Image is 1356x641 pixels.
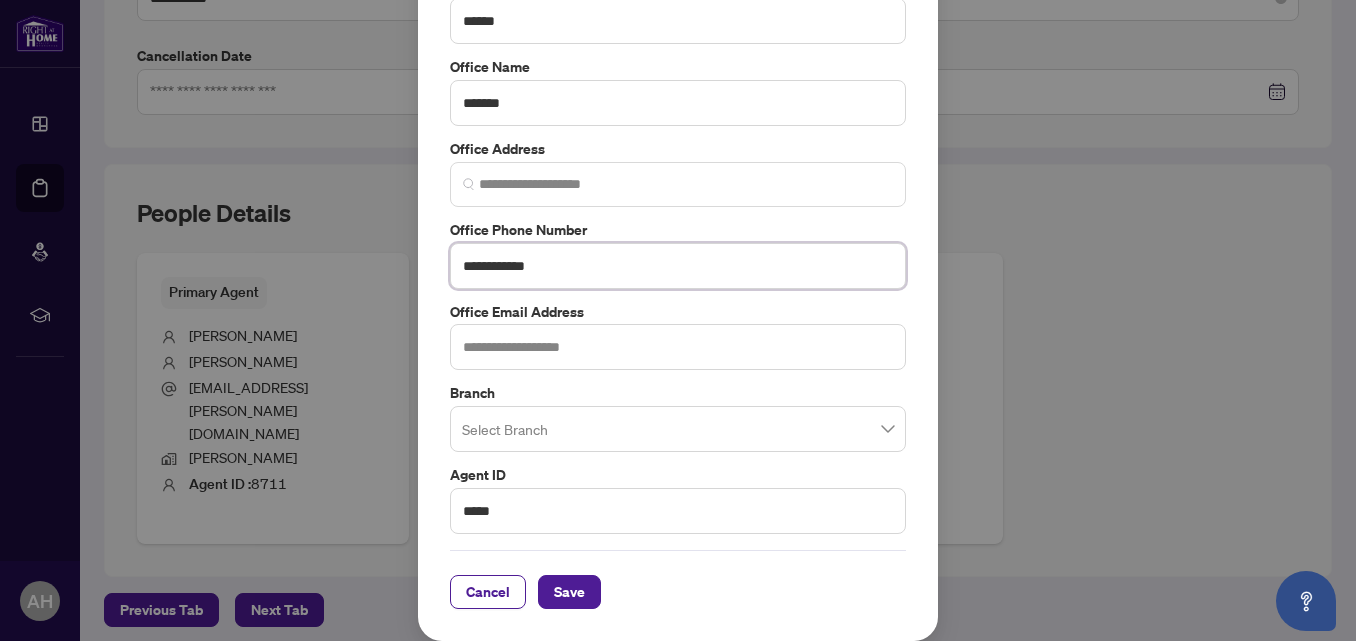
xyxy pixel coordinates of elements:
label: Office Name [450,56,906,78]
label: Branch [450,382,906,404]
span: Save [554,576,585,608]
button: Cancel [450,575,526,609]
button: Open asap [1276,571,1336,631]
label: Office Email Address [450,301,906,322]
button: Save [538,575,601,609]
label: Office Address [450,138,906,160]
label: Agent ID [450,464,906,486]
span: Cancel [466,576,510,608]
img: search_icon [463,178,475,190]
label: Office Phone Number [450,219,906,241]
